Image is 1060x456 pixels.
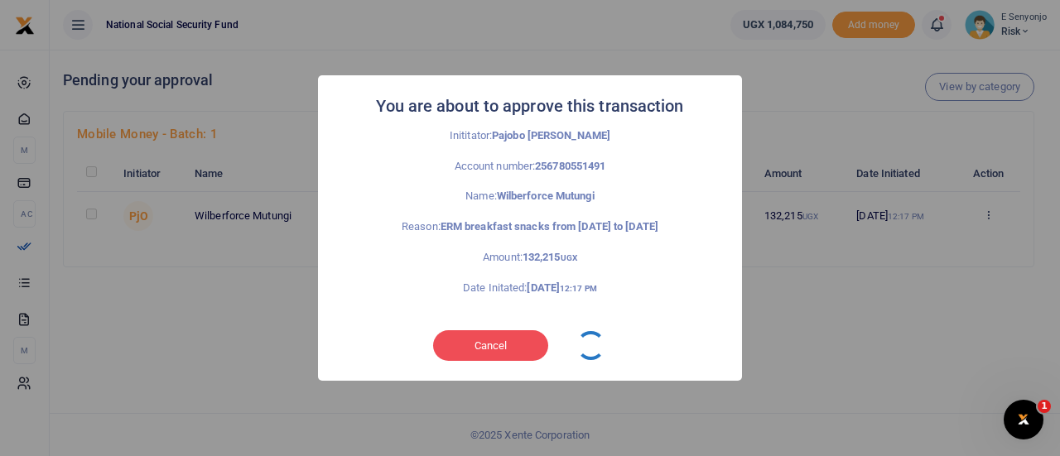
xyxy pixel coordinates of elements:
strong: 256780551491 [535,160,605,172]
button: Cancel [433,330,548,362]
span: 1 [1038,400,1051,413]
h2: You are about to approve this transaction [376,92,683,121]
p: Account number: [354,158,706,175]
p: Date Initated: [354,280,706,297]
p: Reason: [354,218,706,236]
iframe: Intercom live chat [1004,400,1043,439]
strong: 132,215 [523,251,577,263]
strong: Wilberforce Mutungi [497,190,595,202]
strong: [DATE] [527,281,596,294]
strong: ERM breakfast snacks from [DATE] to [DATE] [441,220,658,233]
strong: Pajobo [PERSON_NAME] [492,129,610,142]
p: Inititator: [354,127,706,145]
p: Amount: [354,249,706,266]
small: UGX [561,253,577,262]
p: Name: [354,188,706,205]
small: 12:17 PM [560,284,597,293]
